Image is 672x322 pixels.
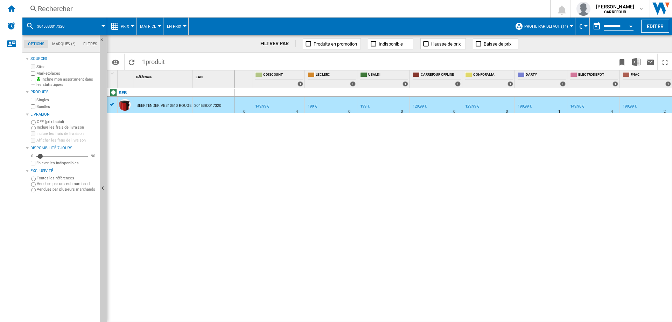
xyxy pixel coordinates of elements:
[314,41,357,47] span: Produits en promotion
[624,19,637,32] button: Open calendar
[579,18,586,35] button: €
[194,70,234,81] div: Sort None
[36,153,88,160] md-slider: Disponibilité
[254,70,304,88] div: CDISCOUNT 1 offers sold by CDISCOUNT
[36,97,97,103] label: Singles
[36,104,97,109] label: Bundles
[518,104,532,109] div: 199,99 €
[526,72,566,78] span: DARTY
[37,125,97,130] label: Inclure les frais de livraison
[465,104,479,109] div: 129,99 €
[31,98,35,102] input: Singles
[569,70,619,88] div: ELECTRODEPOT 1 offers sold by ELECTRODEPOT
[473,72,513,78] span: CONFORAMA
[37,119,97,124] label: OFF (prix facial)
[36,160,97,166] label: Enlever les indisponibles
[100,35,108,48] button: Masquer
[140,24,156,29] span: Matrice
[558,108,560,115] div: Délai de livraison : 1 jour
[260,40,296,47] div: FILTRER PAR
[515,18,572,35] div: Profil par défaut (14)
[36,64,97,69] label: Sites
[431,41,461,47] span: Hausse de prix
[632,58,640,66] img: excel-24x24.png
[296,108,298,115] div: Délai de livraison : 4 jours
[464,103,479,110] div: 129,99 €
[402,81,408,87] div: 1 offers sold by UBALDI
[303,38,361,49] button: Produits en promotion
[31,120,36,125] input: OFF (prix facial)
[31,71,35,76] input: Marketplaces
[464,70,514,88] div: CONFORAMA 1 offers sold by CONFORAMA
[631,72,671,78] span: FNAC
[596,3,634,10] span: [PERSON_NAME]
[664,108,666,115] div: Délai de livraison : 2 jours
[24,40,48,48] md-tab-item: Options
[193,97,234,113] div: 3045380017320
[31,78,35,87] input: Inclure mon assortiment dans les statistiques
[140,18,160,35] button: Matrice
[136,75,152,79] span: Référence
[121,18,133,35] button: Prix
[579,23,582,30] span: €
[30,112,97,117] div: Livraison
[36,77,41,81] img: mysite-bg-18x18.png
[484,41,511,47] span: Baisse de prix
[348,108,350,115] div: Délai de livraison : 0 jour
[612,81,618,87] div: 1 offers sold by ELECTRODEPOT
[37,181,97,186] label: Vendues par un seul marchand
[569,103,584,110] div: 149,98 €
[308,104,317,109] div: 199 €
[31,126,36,130] input: Inclure les frais de livraison
[167,24,181,29] span: En Prix
[146,58,165,66] span: produit
[167,18,185,35] button: En Prix
[516,70,567,88] div: DARTY 1 offers sold by DARTY
[576,2,590,16] img: profile.jpg
[420,38,466,49] button: Hausse de prix
[411,70,462,88] div: CARREFOUR OFFLINE 1 offers sold by CARREFOUR OFFLINE
[139,54,168,68] span: 1
[135,70,192,81] div: Référence Sort None
[254,103,269,110] div: 149,99 €
[30,89,97,95] div: Produits
[473,38,518,49] button: Baisse de prix
[307,103,317,110] div: 199 €
[136,98,191,114] div: BEERTENDER VB310510 ROUGE
[665,81,671,87] div: 1 offers sold by FNAC
[316,72,356,78] span: LECLERC
[31,161,35,165] input: Afficher les frais de livraison
[36,77,97,88] label: Inclure mon assortiment dans les statistiques
[641,20,669,33] button: Editer
[108,56,122,68] button: Options
[658,54,672,70] button: Plein écran
[48,40,79,48] md-tab-item: Marques (*)
[30,168,97,174] div: Exclusivité
[121,24,129,29] span: Prix
[36,131,97,136] label: Inclure les frais de livraison
[297,81,303,87] div: 1 offers sold by CDISCOUNT
[379,41,403,47] span: Indisponible
[570,104,584,109] div: 149,98 €
[615,54,629,70] button: Créer un favoris
[455,81,461,87] div: 1 offers sold by CARREFOUR OFFLINE
[30,145,97,151] div: Disponibilité 7 Jours
[31,104,35,109] input: Bundles
[111,18,133,35] div: Prix
[194,70,234,81] div: EAN Sort None
[623,104,637,109] div: 199,99 €
[524,18,572,35] button: Profil par défaut (14)
[575,18,590,35] md-menu: Currency
[517,103,532,110] div: 199,99 €
[37,24,64,29] span: 3045380017320
[453,108,455,115] div: Délai de livraison : 0 jour
[31,138,35,143] input: Afficher les frais de livraison
[36,71,97,76] label: Marketplaces
[401,108,403,115] div: Délai de livraison : 0 jour
[119,70,133,81] div: Sort None
[506,108,508,115] div: Délai de livraison : 0 jour
[37,18,71,35] button: 3045380017320
[306,70,357,88] div: LECLERC 1 offers sold by LECLERC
